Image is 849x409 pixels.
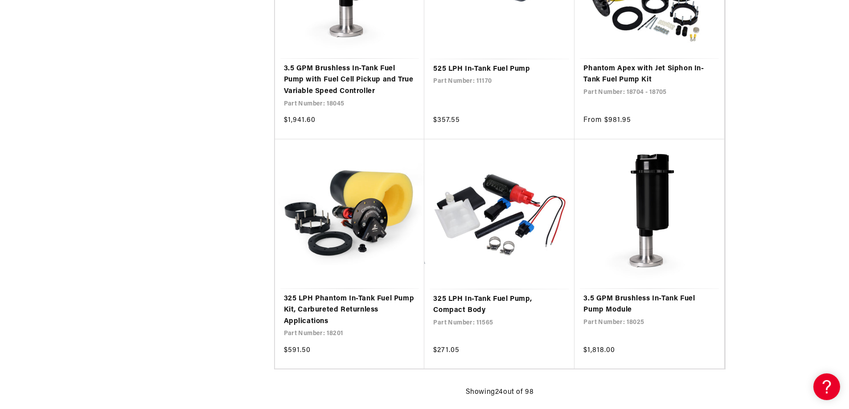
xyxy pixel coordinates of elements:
span: 24 [495,389,503,396]
a: Phantom Apex with Jet Siphon In-Tank Fuel Pump Kit [583,63,715,86]
a: 325 LPH In-Tank Fuel Pump, Compact Body [433,294,566,316]
a: 525 LPH In-Tank Fuel Pump [433,64,566,75]
a: 325 LPH Phantom In-Tank Fuel Pump Kit, Carbureted Returnless Applications [284,293,416,328]
a: 3.5 GPM Brushless In-Tank Fuel Pump with Fuel Cell Pickup and True Variable Speed Controller [284,63,416,97]
p: Showing out of 98 [466,387,534,398]
a: 3.5 GPM Brushless In-Tank Fuel Pump Module [583,293,715,316]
